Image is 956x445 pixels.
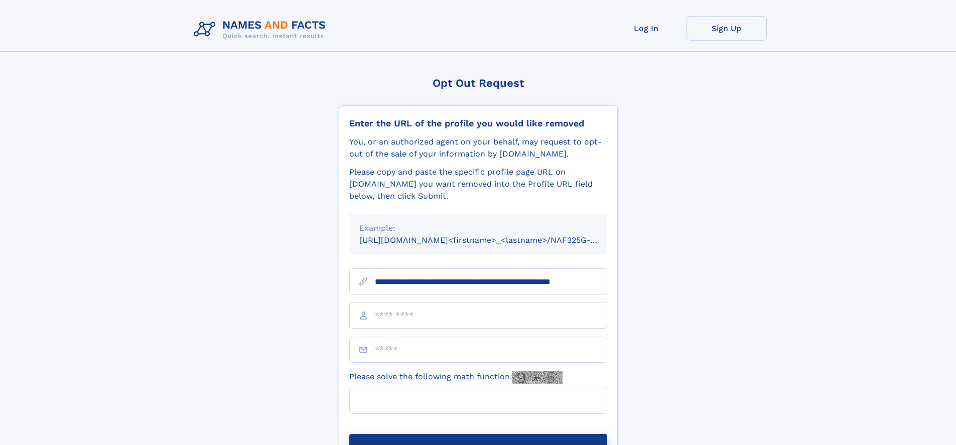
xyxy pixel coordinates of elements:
[349,118,607,129] div: Enter the URL of the profile you would like removed
[606,16,687,41] a: Log In
[359,235,626,245] small: [URL][DOMAIN_NAME]<firstname>_<lastname>/NAF325G-xxxxxxxx
[687,16,767,41] a: Sign Up
[349,166,607,202] div: Please copy and paste the specific profile page URL on [DOMAIN_NAME] you want removed into the Pr...
[190,16,334,43] img: Logo Names and Facts
[339,77,618,89] div: Opt Out Request
[359,222,597,234] div: Example:
[349,136,607,160] div: You, or an authorized agent on your behalf, may request to opt-out of the sale of your informatio...
[349,371,563,384] label: Please solve the following math function:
